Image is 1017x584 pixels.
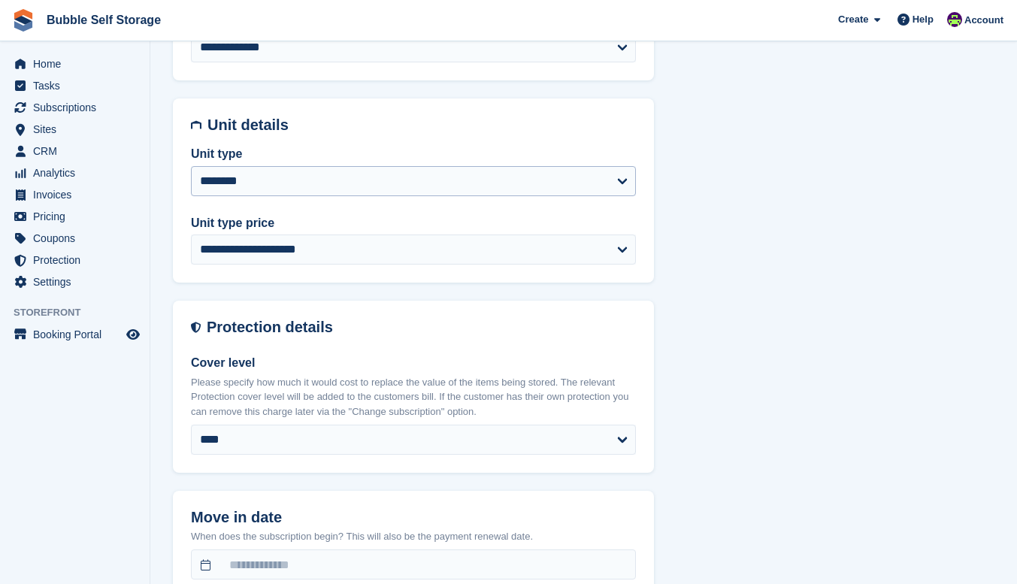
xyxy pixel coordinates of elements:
[207,116,636,134] h2: Unit details
[33,97,123,118] span: Subscriptions
[124,325,142,343] a: Preview store
[12,9,35,32] img: stora-icon-8386f47178a22dfd0bd8f6a31ec36ba5ce8667c1dd55bd0f319d3a0aa187defe.svg
[191,354,636,372] label: Cover level
[191,116,201,134] img: unit-details-icon-595b0c5c156355b767ba7b61e002efae458ec76ed5ec05730b8e856ff9ea34a9.svg
[947,12,962,27] img: Tom Gilmore
[8,141,142,162] a: menu
[33,324,123,345] span: Booking Portal
[33,75,123,96] span: Tasks
[8,228,142,249] a: menu
[8,271,142,292] a: menu
[8,206,142,227] a: menu
[191,375,636,419] p: Please specify how much it would cost to replace the value of the items being stored. The relevan...
[191,529,636,544] p: When does the subscription begin? This will also be the payment renewal date.
[33,53,123,74] span: Home
[33,206,123,227] span: Pricing
[14,305,150,320] span: Storefront
[207,319,636,336] h2: Protection details
[33,119,123,140] span: Sites
[8,250,142,271] a: menu
[33,141,123,162] span: CRM
[191,509,636,526] h2: Move in date
[33,162,123,183] span: Analytics
[964,13,1003,28] span: Account
[838,12,868,27] span: Create
[8,162,142,183] a: menu
[191,214,636,232] label: Unit type price
[8,119,142,140] a: menu
[33,184,123,205] span: Invoices
[8,184,142,205] a: menu
[8,97,142,118] a: menu
[191,145,636,163] label: Unit type
[913,12,934,27] span: Help
[33,228,123,249] span: Coupons
[33,271,123,292] span: Settings
[191,319,201,336] img: insurance-details-icon-731ffda60807649b61249b889ba3c5e2b5c27d34e2e1fb37a309f0fde93ff34a.svg
[41,8,167,32] a: Bubble Self Storage
[8,53,142,74] a: menu
[8,324,142,345] a: menu
[8,75,142,96] a: menu
[33,250,123,271] span: Protection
